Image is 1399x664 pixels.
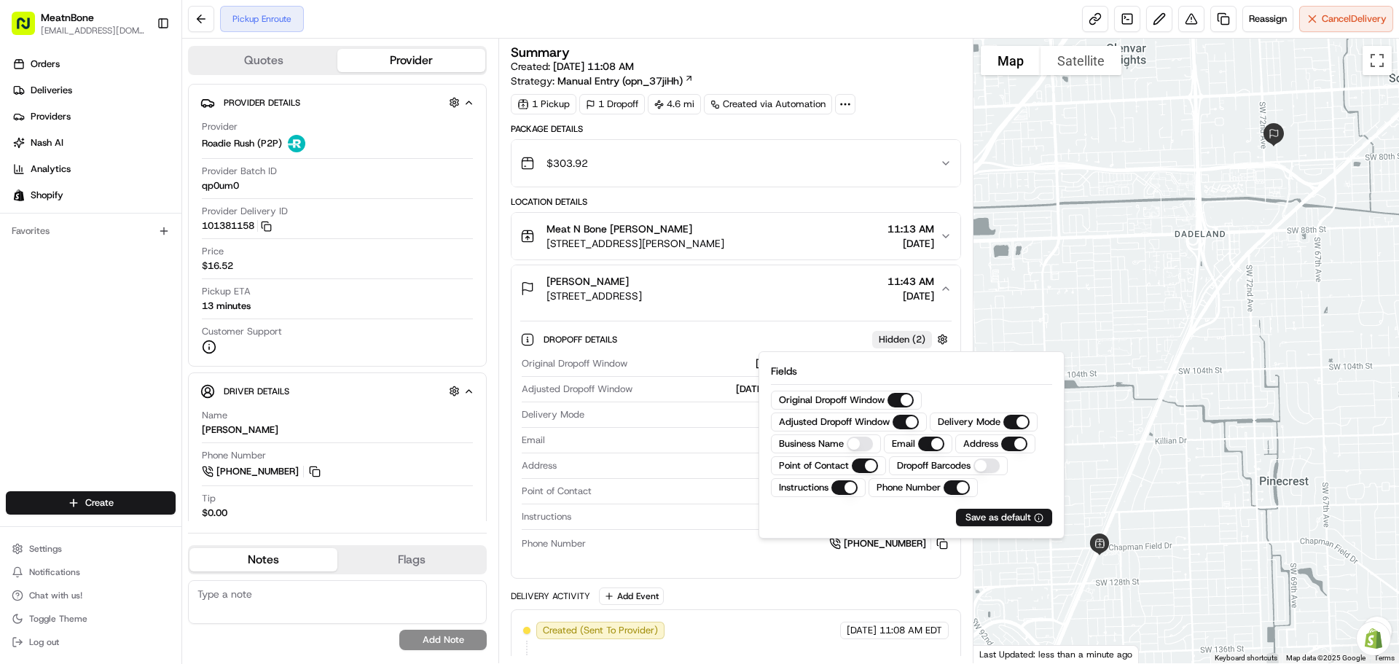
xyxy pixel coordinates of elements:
[202,507,227,520] div: $0.00
[6,632,176,652] button: Log out
[512,140,960,187] button: $303.92
[6,491,176,515] button: Create
[202,409,227,422] span: Name
[633,357,949,370] div: [DATE] 11:13 AM EDT - [DATE] 1:14 PM EDT
[551,434,949,447] div: [EMAIL_ADDRESS][DOMAIN_NAME]
[224,386,289,397] span: Driver Details
[216,465,299,478] span: [PHONE_NUMBER]
[200,379,474,403] button: Driver Details
[522,408,584,421] span: Delivery Mode
[579,94,645,114] div: 1 Dropoff
[15,212,38,235] img: Grace Nketiah
[29,543,62,555] span: Settings
[973,645,1139,663] div: Last Updated: less than a minute ago
[66,154,200,165] div: We're available if you need us!
[31,163,71,176] span: Analytics
[1363,46,1392,75] button: Toggle fullscreen view
[511,196,960,208] div: Location Details
[15,288,26,300] div: 📗
[511,74,694,88] div: Strategy:
[779,415,890,429] label: Adjusted Dropoff Window
[226,187,265,204] button: See all
[597,485,949,498] div: [PERSON_NAME]
[189,49,337,72] button: Quotes
[31,136,63,149] span: Nash AI
[202,325,282,338] span: Customer Support
[29,636,59,648] span: Log out
[1286,654,1365,662] span: Map data ©2025 Google
[15,190,93,201] div: Past conversations
[202,219,272,233] button: 101381158
[202,137,282,150] span: Roadie Rush (P2P)
[887,289,934,303] span: [DATE]
[512,312,960,578] div: [PERSON_NAME][STREET_ADDRESS]11:43 AM[DATE]
[892,437,915,450] label: Email
[977,644,1025,663] a: Open this area in Google Maps (opens a new window)
[6,539,176,559] button: Settings
[1299,6,1393,32] button: CancelDelivery
[15,58,265,82] p: Welcome 👋
[6,219,176,243] div: Favorites
[599,587,664,605] button: Add Event
[779,481,828,494] label: Instructions
[872,330,952,348] button: Hidden (2)
[897,459,971,472] label: Dropoff Barcodes
[779,394,885,407] label: Original Dropoff Window
[736,383,950,396] div: [DATE] 11:33 AM EDT - [DATE] 11:43 AM EDT
[6,79,181,102] a: Deliveries
[202,285,251,298] span: Pickup ETA
[522,537,586,550] span: Phone Number
[546,274,629,289] span: [PERSON_NAME]
[31,58,60,71] span: Orders
[522,510,571,523] span: Instructions
[879,624,942,637] span: 11:08 AM EDT
[138,286,234,301] span: API Documentation
[963,437,998,450] label: Address
[123,288,135,300] div: 💻
[522,459,557,472] span: Address
[1363,617,1392,646] button: Map camera controls
[511,123,960,135] div: Package Details
[1041,46,1121,75] button: Show satellite imagery
[844,537,926,550] span: [PHONE_NUMBER]
[648,94,701,114] div: 4.6 mi
[557,74,694,88] a: Manual Entry (opn_37jiHh)
[117,281,240,307] a: 💻API Documentation
[103,321,176,333] a: Powered byPylon
[29,590,82,601] span: Chat with us!
[557,74,683,88] span: Manual Entry (opn_37jiHh)
[202,464,323,480] a: [PHONE_NUMBER]
[31,84,72,97] span: Deliveries
[13,190,25,201] img: Shopify logo
[288,135,305,152] img: roadie-logo-v2.jpg
[879,333,925,346] span: Hidden ( 2 )
[202,179,239,192] span: qp0um0
[522,383,632,396] span: Adjusted Dropoff Window
[202,300,251,313] div: 13 minutes
[779,459,849,472] label: Point of Contact
[248,144,265,161] button: Start new chat
[202,259,233,273] span: $16.52
[15,15,44,44] img: Nash
[337,548,485,571] button: Flags
[31,139,57,165] img: 4920774857489_3d7f54699973ba98c624_72.jpg
[511,46,570,59] h3: Summary
[202,492,216,505] span: Tip
[31,110,71,123] span: Providers
[546,222,692,236] span: Meat N Bone [PERSON_NAME]
[546,289,642,303] span: [STREET_ADDRESS]
[512,265,960,312] button: [PERSON_NAME][STREET_ADDRESS]11:43 AM[DATE]
[965,511,1043,524] button: Save as default
[771,364,1052,378] p: Fields
[202,120,238,133] span: Provider
[41,25,145,36] span: [EMAIL_ADDRESS][DOMAIN_NAME]
[6,609,176,629] button: Toggle Theme
[29,227,41,238] img: 1736555255976-a54dd68f-1ca7-489b-9aae-adbdc363a1c4
[956,509,1052,526] button: Save as default
[522,357,627,370] span: Original Dropoff Window
[887,236,934,251] span: [DATE]
[66,139,239,154] div: Start new chat
[6,105,181,128] a: Providers
[41,10,94,25] span: MeatnBone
